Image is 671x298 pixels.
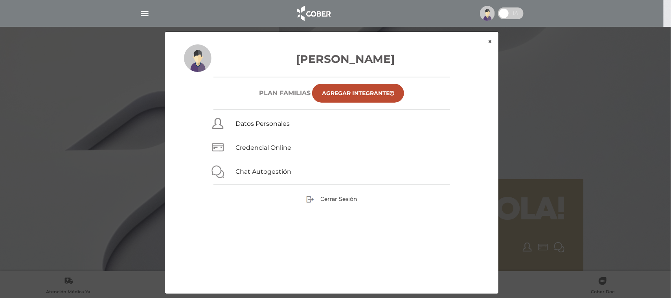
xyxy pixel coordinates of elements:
[235,168,291,175] a: Chat Autogestión
[184,44,211,72] img: profile-placeholder.svg
[480,6,495,21] img: profile-placeholder.svg
[235,120,290,127] a: Datos Personales
[184,51,480,67] h3: [PERSON_NAME]
[312,84,404,103] a: Agregar Integrante
[306,195,357,202] a: Cerrar Sesión
[482,32,498,52] button: ×
[140,9,150,18] img: Cober_menu-lines-white.svg
[259,89,311,97] h6: Plan FAMILIAS
[235,144,291,151] a: Credencial Online
[293,4,334,23] img: logo_cober_home-white.png
[306,195,314,203] img: sign-out.png
[320,195,357,202] span: Cerrar Sesión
